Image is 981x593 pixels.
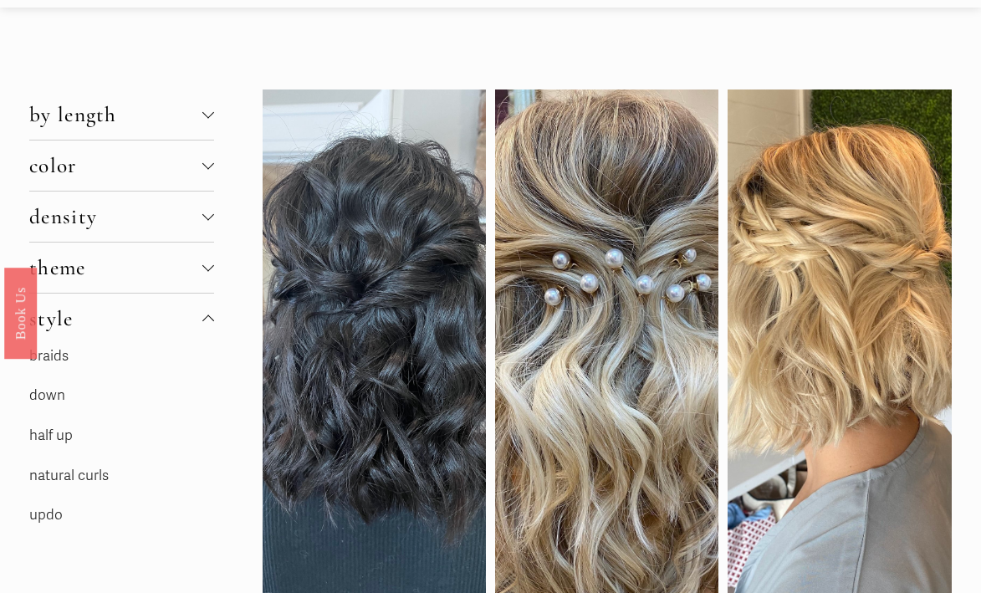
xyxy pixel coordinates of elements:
span: by length [29,102,202,127]
a: natural curls [29,467,109,484]
a: down [29,386,65,404]
span: style [29,306,202,331]
div: style [29,344,214,541]
a: braids [29,347,69,365]
span: color [29,153,202,178]
button: theme [29,243,214,293]
button: color [29,141,214,191]
button: by length [29,89,214,140]
button: style [29,294,214,344]
span: theme [29,255,202,280]
a: half up [29,427,73,444]
span: density [29,204,202,229]
a: updo [29,506,63,524]
button: density [29,192,214,242]
a: Book Us [4,267,37,358]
